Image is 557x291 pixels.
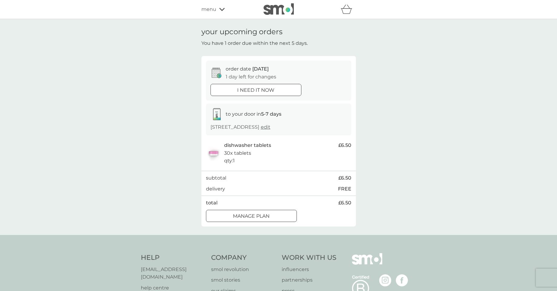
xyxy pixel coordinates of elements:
p: [STREET_ADDRESS] [211,123,270,131]
span: menu [201,5,216,13]
span: [DATE] [252,66,269,72]
a: edit [261,124,270,130]
p: total [206,199,217,207]
h4: Company [211,253,276,263]
span: £6.50 [338,199,351,207]
strong: 5-7 days [261,111,281,117]
div: basket [341,3,356,15]
span: to your door in [226,111,281,117]
button: Manage plan [206,210,297,222]
a: [EMAIL_ADDRESS][DOMAIN_NAME] [141,266,205,281]
img: smol [352,253,382,274]
p: i need it now [237,86,274,94]
p: Manage plan [233,212,270,220]
p: order date [226,65,269,73]
p: FREE [338,185,351,193]
h4: Work With Us [282,253,337,263]
img: visit the smol Facebook page [396,274,408,286]
img: visit the smol Instagram page [379,274,391,286]
img: smol [264,3,294,15]
h1: your upcoming orders [201,28,283,36]
h4: Help [141,253,205,263]
p: qty : 1 [224,157,235,165]
p: 30x tablets [224,149,251,157]
a: partnerships [282,276,337,284]
p: delivery [206,185,225,193]
span: £6.50 [338,174,351,182]
a: influencers [282,266,337,273]
p: subtotal [206,174,226,182]
p: dishwasher tablets [224,141,271,149]
a: smol revolution [211,266,276,273]
a: smol stories [211,276,276,284]
button: i need it now [211,84,301,96]
p: 1 day left for changes [226,73,276,81]
p: You have 1 order due within the next 5 days. [201,39,308,47]
span: £6.50 [338,141,351,149]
